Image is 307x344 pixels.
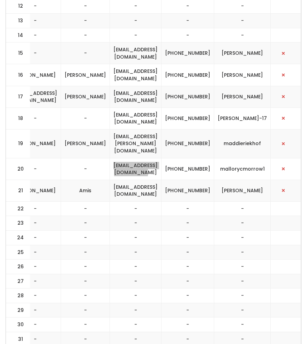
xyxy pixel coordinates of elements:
td: - [162,303,214,317]
td: - [9,317,61,332]
td: - [214,231,271,245]
td: - [162,260,214,274]
td: - [110,201,162,216]
td: - [9,303,61,317]
td: [PERSON_NAME] [9,64,61,86]
td: 29 [6,303,30,317]
td: [PERSON_NAME] [214,43,271,64]
td: 21 [6,180,30,201]
td: [EMAIL_ADDRESS][DOMAIN_NAME] [110,64,162,86]
td: 17 [6,86,30,107]
td: 26 [6,260,30,274]
td: - [61,245,110,260]
td: - [9,274,61,289]
td: 23 [6,216,30,231]
td: - [9,14,61,28]
td: [PERSON_NAME] [9,129,61,158]
td: 24 [6,231,30,245]
td: - [162,216,214,231]
td: - [61,260,110,274]
td: - [9,216,61,231]
td: - [9,289,61,303]
td: - [214,14,271,28]
td: - [9,43,61,64]
td: - [214,245,271,260]
td: - [110,289,162,303]
td: [PHONE_NUMBER] [162,129,214,158]
td: [PERSON_NAME] [61,129,110,158]
td: - [61,158,110,180]
td: - [61,216,110,231]
td: - [110,274,162,289]
td: - [61,289,110,303]
td: - [61,107,110,129]
td: 14 [6,28,30,43]
td: 30 [6,317,30,332]
td: - [162,14,214,28]
td: [PERSON_NAME] [9,180,61,201]
td: - [110,317,162,332]
td: - [9,245,61,260]
td: - [61,317,110,332]
td: 28 [6,289,30,303]
td: 18 [6,107,30,129]
td: mallorycmorrow1 [214,158,271,180]
td: 20 [6,158,30,180]
td: [EMAIL_ADDRESS][DOMAIN_NAME] [110,158,162,180]
td: [EMAIL_ADDRESS][DOMAIN_NAME] [9,86,61,107]
td: [PHONE_NUMBER] [162,158,214,180]
td: - [110,260,162,274]
td: Amis [61,180,110,201]
td: [PERSON_NAME] [214,86,271,107]
td: [EMAIL_ADDRESS][PERSON_NAME][DOMAIN_NAME] [110,129,162,158]
td: - [110,14,162,28]
td: - [110,231,162,245]
td: 15 [6,43,30,64]
td: - [214,216,271,231]
td: - [110,216,162,231]
td: - [214,260,271,274]
td: - [214,289,271,303]
td: - [61,14,110,28]
td: [EMAIL_ADDRESS][DOMAIN_NAME] [110,43,162,64]
td: - [162,274,214,289]
td: 16 [6,64,30,86]
td: 22 [6,201,30,216]
td: - [9,201,61,216]
td: - [110,28,162,43]
td: - [9,107,61,129]
td: 25 [6,245,30,260]
td: - [61,43,110,64]
td: - [214,303,271,317]
td: [PERSON_NAME] [214,180,271,201]
td: - [9,260,61,274]
td: - [9,231,61,245]
td: [EMAIL_ADDRESS][DOMAIN_NAME] [110,86,162,107]
td: - [162,231,214,245]
td: - [61,231,110,245]
td: - [162,201,214,216]
td: - [162,317,214,332]
td: [EMAIL_ADDRESS][DOMAIN_NAME] [110,107,162,129]
td: - [214,274,271,289]
td: [PHONE_NUMBER] [162,86,214,107]
td: - [61,274,110,289]
td: - [214,28,271,43]
td: [PERSON_NAME]-17 [214,107,271,129]
td: - [110,303,162,317]
td: [PERSON_NAME] [214,64,271,86]
td: 27 [6,274,30,289]
td: - [61,28,110,43]
td: [PHONE_NUMBER] [162,107,214,129]
td: 19 [6,129,30,158]
td: [PERSON_NAME] [61,64,110,86]
td: - [162,28,214,43]
td: - [110,245,162,260]
td: [EMAIL_ADDRESS][DOMAIN_NAME] [110,180,162,201]
td: - [9,158,61,180]
td: [PHONE_NUMBER] [162,180,214,201]
td: - [9,28,61,43]
td: maddieriekhof [214,129,271,158]
td: - [61,303,110,317]
td: - [61,201,110,216]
